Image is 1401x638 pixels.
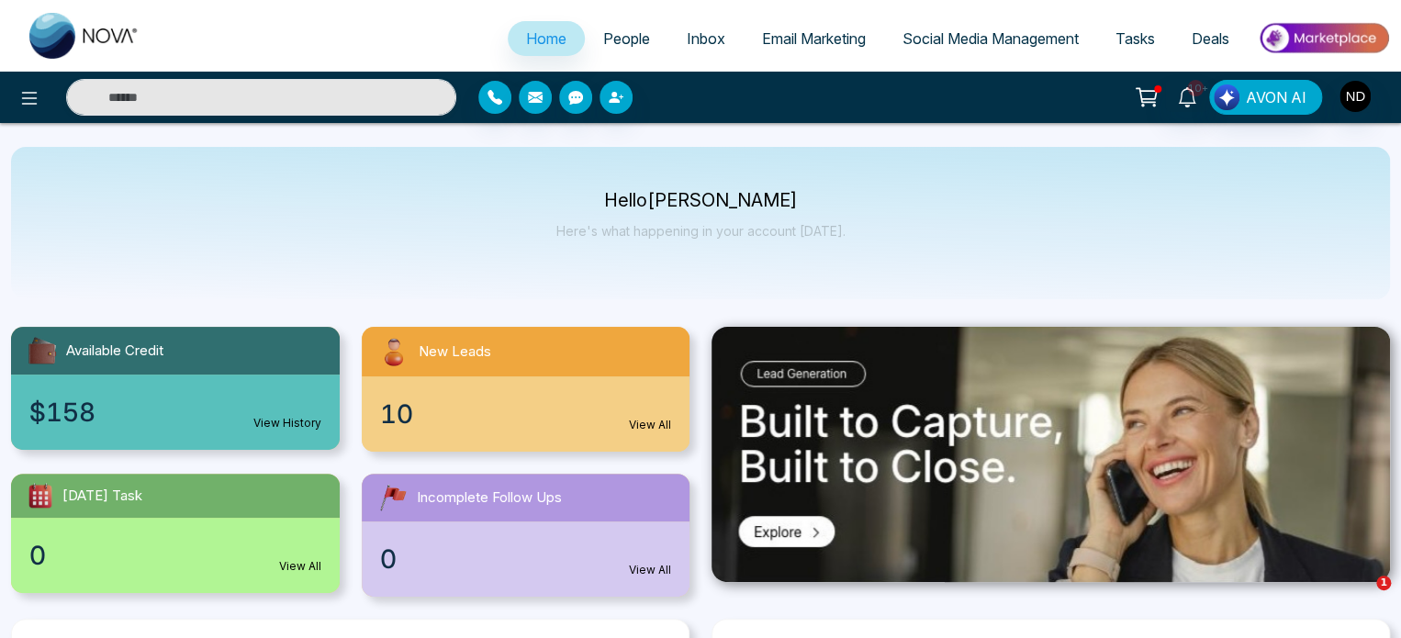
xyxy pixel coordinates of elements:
[419,341,491,363] span: New Leads
[762,29,866,48] span: Email Marketing
[29,393,95,431] span: $158
[1257,17,1390,59] img: Market-place.gif
[351,327,701,452] a: New Leads10View All
[526,29,566,48] span: Home
[26,334,59,367] img: availableCredit.svg
[1097,21,1173,56] a: Tasks
[687,29,725,48] span: Inbox
[1339,81,1371,112] img: User Avatar
[508,21,585,56] a: Home
[380,395,413,433] span: 10
[376,334,411,369] img: newLeads.svg
[603,29,650,48] span: People
[629,417,671,433] a: View All
[585,21,668,56] a: People
[668,21,744,56] a: Inbox
[417,487,562,509] span: Incomplete Follow Ups
[376,481,409,514] img: followUps.svg
[253,415,321,431] a: View History
[556,223,846,239] p: Here's what happening in your account [DATE].
[1376,576,1391,590] span: 1
[1173,21,1248,56] a: Deals
[744,21,884,56] a: Email Marketing
[29,536,46,575] span: 0
[1214,84,1239,110] img: Lead Flow
[26,481,55,510] img: todayTask.svg
[884,21,1097,56] a: Social Media Management
[1165,80,1209,112] a: 10+
[351,474,701,597] a: Incomplete Follow Ups0View All
[380,540,397,578] span: 0
[1246,86,1306,108] span: AVON AI
[902,29,1079,48] span: Social Media Management
[1115,29,1155,48] span: Tasks
[1192,29,1229,48] span: Deals
[29,13,140,59] img: Nova CRM Logo
[1339,576,1383,620] iframe: Intercom live chat
[556,193,846,208] p: Hello [PERSON_NAME]
[279,558,321,575] a: View All
[66,341,163,362] span: Available Credit
[62,486,142,507] span: [DATE] Task
[1209,80,1322,115] button: AVON AI
[712,327,1390,582] img: .
[1187,80,1204,96] span: 10+
[629,562,671,578] a: View All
